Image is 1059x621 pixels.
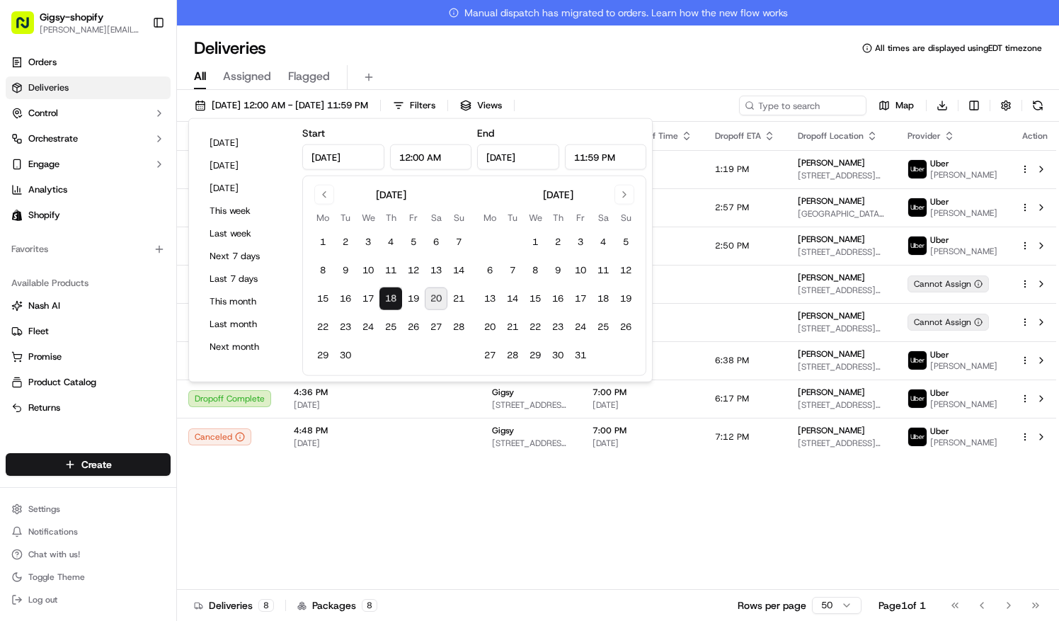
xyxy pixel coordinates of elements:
[477,144,559,170] input: Date
[258,599,274,612] div: 8
[798,130,864,142] span: Dropoff Location
[40,10,103,24] button: Gigsy-shopify
[379,316,402,338] button: 25
[1028,96,1048,115] button: Refresh
[908,314,989,331] div: Cannot Assign
[715,164,749,175] span: 1:19 PM
[357,287,379,310] button: 17
[203,178,288,198] button: [DATE]
[14,205,37,228] img: Jandy Espique
[479,344,501,367] button: 27
[376,188,406,202] div: [DATE]
[614,185,634,205] button: Go to next month
[425,287,447,310] button: 20
[294,425,390,436] span: 4:48 PM
[6,238,171,261] div: Favorites
[908,351,927,370] img: uber-new-logo.jpeg
[524,344,546,367] button: 29
[569,287,592,310] button: 17
[6,397,171,419] button: Returns
[14,183,95,195] div: Past conversations
[219,181,258,198] button: See all
[6,499,171,519] button: Settings
[593,387,692,398] span: 7:00 PM
[402,259,425,282] button: 12
[798,195,865,207] span: [PERSON_NAME]
[715,431,749,443] span: 7:12 PM
[334,210,357,225] th: Tuesday
[798,157,865,169] span: [PERSON_NAME]
[125,219,154,230] span: [DATE]
[930,349,949,360] span: Uber
[302,127,325,139] label: Start
[798,323,885,334] span: [STREET_ADDRESS][US_STATE][US_STATE]
[569,344,592,367] button: 31
[798,425,865,436] span: [PERSON_NAME]
[44,219,115,230] span: [PERSON_NAME]
[40,24,141,35] span: [PERSON_NAME][EMAIL_ADDRESS][DOMAIN_NAME]
[524,287,546,310] button: 15
[6,590,171,610] button: Log out
[28,351,62,363] span: Promise
[194,68,206,85] span: All
[11,376,165,389] a: Product Catalog
[908,130,941,142] span: Provider
[390,144,472,170] input: Time
[524,231,546,253] button: 1
[6,127,171,150] button: Orchestrate
[334,259,357,282] button: 9
[241,139,258,156] button: Start new chat
[311,231,334,253] button: 1
[379,231,402,253] button: 4
[6,51,171,74] a: Orders
[6,320,171,343] button: Fleet
[798,234,865,245] span: [PERSON_NAME]
[479,210,501,225] th: Monday
[908,389,927,408] img: uber-new-logo.jpeg
[134,316,227,330] span: API Documentation
[362,599,377,612] div: 8
[203,337,288,357] button: Next month
[546,344,569,367] button: 30
[28,526,78,537] span: Notifications
[410,99,435,112] span: Filters
[546,287,569,310] button: 16
[447,210,470,225] th: Sunday
[614,259,637,282] button: 12
[6,545,171,564] button: Chat with us!
[798,399,885,411] span: [STREET_ADDRESS][US_STATE]
[479,316,501,338] button: 20
[28,183,67,196] span: Analytics
[715,202,749,213] span: 2:57 PM
[212,99,368,112] span: [DATE] 12:00 AM - [DATE] 11:59 PM
[402,210,425,225] th: Friday
[593,425,692,436] span: 7:00 PM
[141,351,171,361] span: Pylon
[194,598,274,613] div: Deliveries
[44,257,115,268] span: [PERSON_NAME]
[872,96,920,115] button: Map
[425,259,447,282] button: 13
[878,598,926,613] div: Page 1 of 1
[930,360,997,372] span: [PERSON_NAME]
[188,96,374,115] button: [DATE] 12:00 AM - [DATE] 11:59 PM
[501,344,524,367] button: 28
[402,231,425,253] button: 5
[6,346,171,368] button: Promise
[387,96,442,115] button: Filters
[895,99,914,112] span: Map
[930,158,949,169] span: Uber
[14,13,42,42] img: Nash
[203,269,288,289] button: Last 7 days
[118,219,122,230] span: •
[908,198,927,217] img: uber-new-logo.jpeg
[908,275,989,292] button: Cannot Assign
[546,231,569,253] button: 2
[546,259,569,282] button: 9
[425,231,447,253] button: 6
[100,350,171,361] a: Powered byPylon
[798,438,885,449] span: [STREET_ADDRESS][US_STATE]
[492,438,570,449] span: [STREET_ADDRESS][US_STATE]
[30,135,55,160] img: 1755196953914-cd9d9cba-b7f7-46ee-b6f5-75ff69acacf5
[314,185,334,205] button: Go to previous month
